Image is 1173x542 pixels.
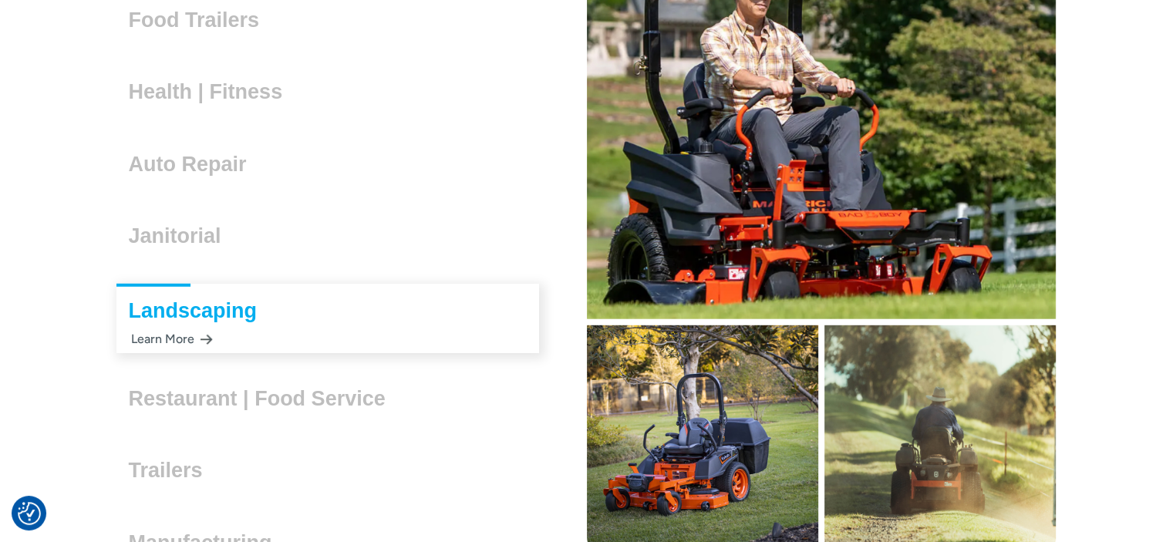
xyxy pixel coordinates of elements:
[129,459,215,482] h3: Trailers
[18,502,41,525] img: Revisit consent button
[129,80,295,103] h3: Health | Fitness
[129,299,270,322] h3: Landscaping
[129,387,398,410] h3: Restaurant | Food Service
[129,224,234,247] h3: Janitorial
[129,8,272,32] h3: Food Trailers
[18,502,41,525] button: Consent Preferences
[129,153,259,176] h3: Auto Repair
[129,324,213,354] div: Learn More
